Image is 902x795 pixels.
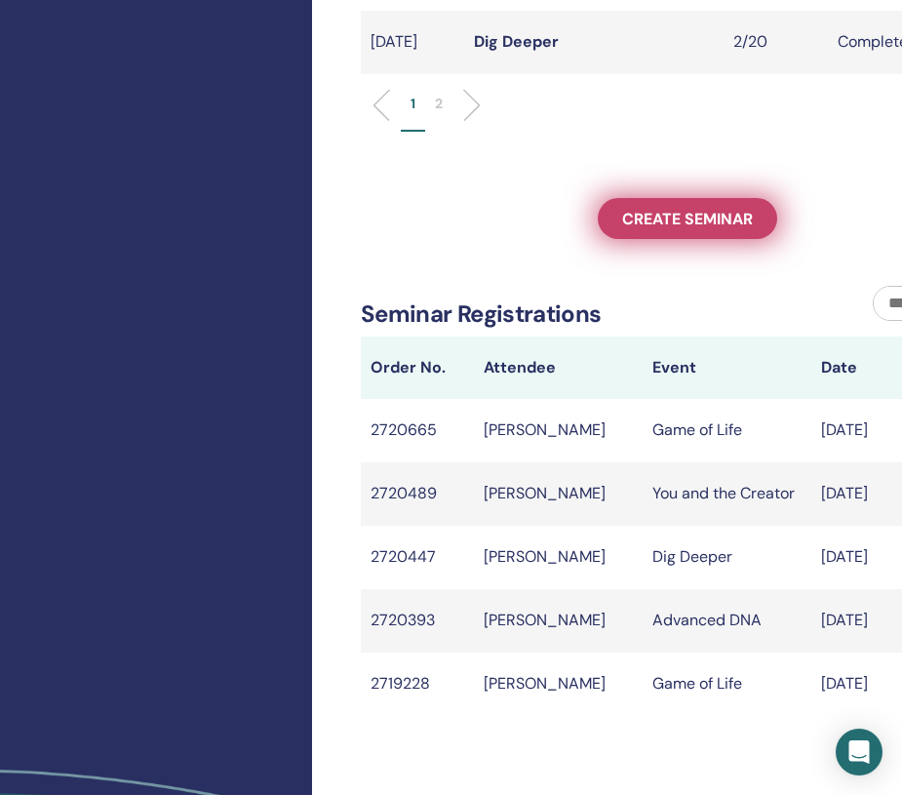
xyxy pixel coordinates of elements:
[643,589,811,653] td: Advanced DNA
[361,589,474,653] td: 2720393
[474,589,643,653] td: [PERSON_NAME]
[361,653,474,716] td: 2719228
[724,11,827,74] td: 2/20
[411,94,415,114] p: 1
[598,198,777,239] a: Create seminar
[361,462,474,526] td: 2720489
[361,337,474,399] th: Order No.
[361,526,474,589] td: 2720447
[836,729,882,775] div: Open Intercom Messenger
[622,209,753,229] span: Create seminar
[474,31,559,52] a: Dig Deeper
[361,399,474,462] td: 2720665
[474,399,643,462] td: [PERSON_NAME]
[474,462,643,526] td: [PERSON_NAME]
[474,526,643,589] td: [PERSON_NAME]
[435,94,443,114] p: 2
[643,337,811,399] th: Event
[474,337,643,399] th: Attendee
[643,653,811,716] td: Game of Life
[643,526,811,589] td: Dig Deeper
[643,462,811,526] td: You and the Creator
[361,11,464,74] td: [DATE]
[643,399,811,462] td: Game of Life
[361,300,602,329] h2: Seminar Registrations
[474,653,643,716] td: [PERSON_NAME]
